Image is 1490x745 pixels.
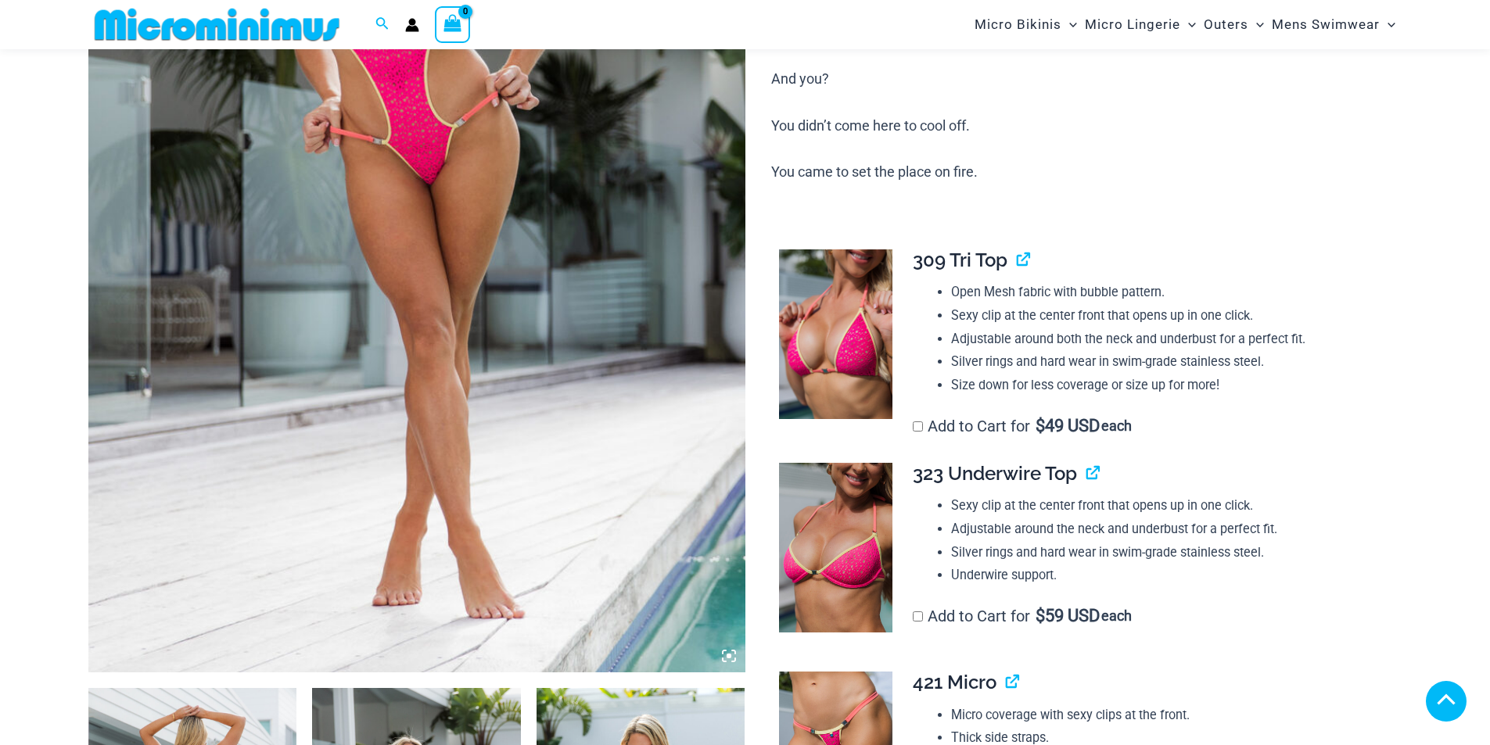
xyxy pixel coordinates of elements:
[1036,606,1045,625] span: $
[1085,5,1180,45] span: Micro Lingerie
[951,704,1389,727] li: Micro coverage with sexy clips at the front.
[951,564,1389,587] li: Underwire support.
[913,249,1007,271] span: 309 Tri Top
[913,417,1132,435] label: Add to Cart for
[1248,5,1264,45] span: Menu Toggle
[1036,418,1100,434] span: 49 USD
[913,607,1132,625] label: Add to Cart for
[968,2,1402,47] nav: Site Navigation
[913,611,923,621] input: Add to Cart for$59 USD each
[1200,5,1268,45] a: OutersMenu ToggleMenu Toggle
[951,374,1389,397] li: Size down for less coverage or size up for more!
[913,671,996,693] span: 421 Micro
[951,541,1389,564] li: Silver rings and hard wear in swim-grade stainless steel.
[1036,416,1045,435] span: $
[435,6,471,42] a: View Shopping Cart, empty
[375,15,390,34] a: Search icon link
[779,463,892,633] img: Bubble Mesh Highlight Pink 323 Top
[1101,418,1132,434] span: each
[1272,5,1380,45] span: Mens Swimwear
[913,462,1077,485] span: 323 Underwire Top
[1268,5,1399,45] a: Mens SwimwearMenu ToggleMenu Toggle
[951,518,1389,541] li: Adjustable around the neck and underbust for a perfect fit.
[951,281,1389,304] li: Open Mesh fabric with bubble pattern.
[88,7,346,42] img: MM SHOP LOGO FLAT
[1061,5,1077,45] span: Menu Toggle
[779,249,892,420] img: Bubble Mesh Highlight Pink 309 Top
[951,494,1389,518] li: Sexy clip at the center front that opens up in one click.
[1036,608,1100,624] span: 59 USD
[1081,5,1200,45] a: Micro LingerieMenu ToggleMenu Toggle
[405,18,419,32] a: Account icon link
[913,421,923,432] input: Add to Cart for$49 USD each
[1204,5,1248,45] span: Outers
[1380,5,1395,45] span: Menu Toggle
[951,350,1389,374] li: Silver rings and hard wear in swim-grade stainless steel.
[971,5,1081,45] a: Micro BikinisMenu ToggleMenu Toggle
[1180,5,1196,45] span: Menu Toggle
[1101,608,1132,624] span: each
[951,328,1389,351] li: Adjustable around both the neck and underbust for a perfect fit.
[975,5,1061,45] span: Micro Bikinis
[951,304,1389,328] li: Sexy clip at the center front that opens up in one click.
